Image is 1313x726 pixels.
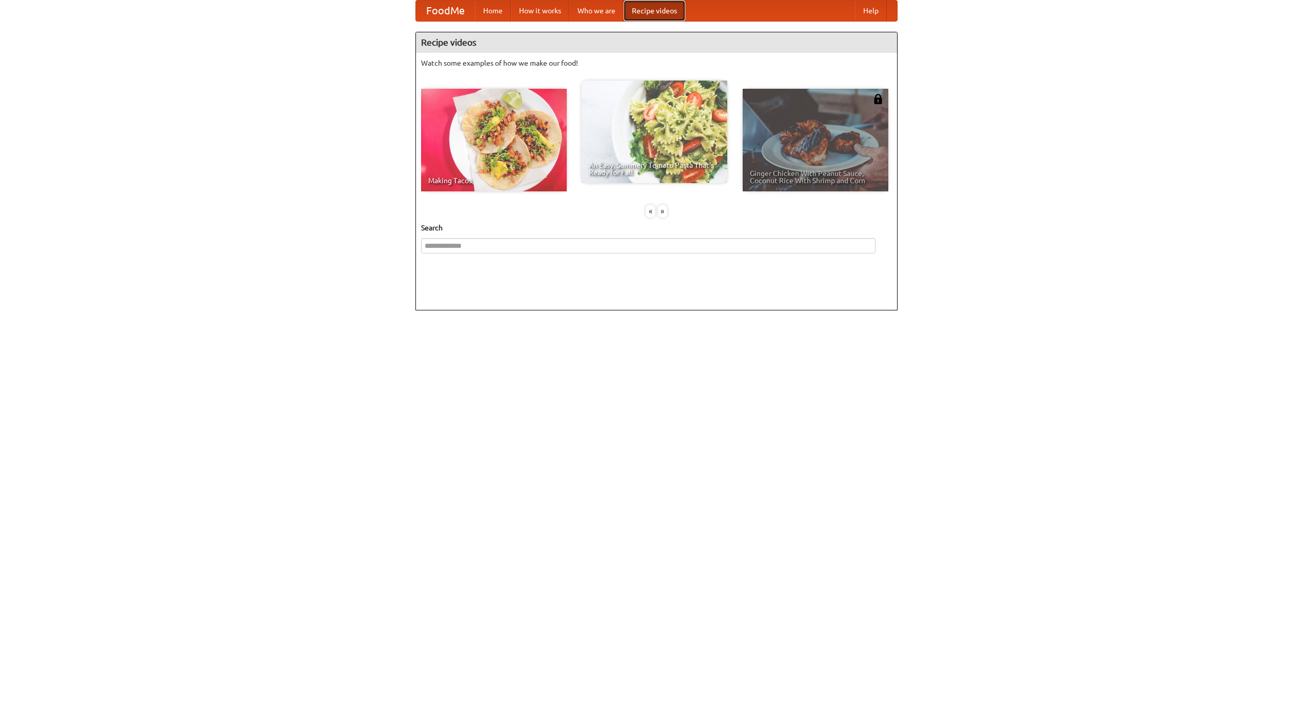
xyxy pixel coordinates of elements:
a: Home [475,1,511,21]
h4: Recipe videos [416,32,897,53]
a: How it works [511,1,569,21]
a: FoodMe [416,1,475,21]
p: Watch some examples of how we make our food! [421,58,892,68]
a: Making Tacos [421,89,567,191]
img: 483408.png [873,94,883,104]
a: Help [855,1,887,21]
a: Recipe videos [624,1,685,21]
div: » [658,205,667,218]
a: An Easy, Summery Tomato Pasta That's Ready for Fall [582,81,727,183]
span: An Easy, Summery Tomato Pasta That's Ready for Fall [589,162,720,176]
span: Making Tacos [428,177,560,184]
div: « [646,205,655,218]
a: Who we are [569,1,624,21]
h5: Search [421,223,892,233]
